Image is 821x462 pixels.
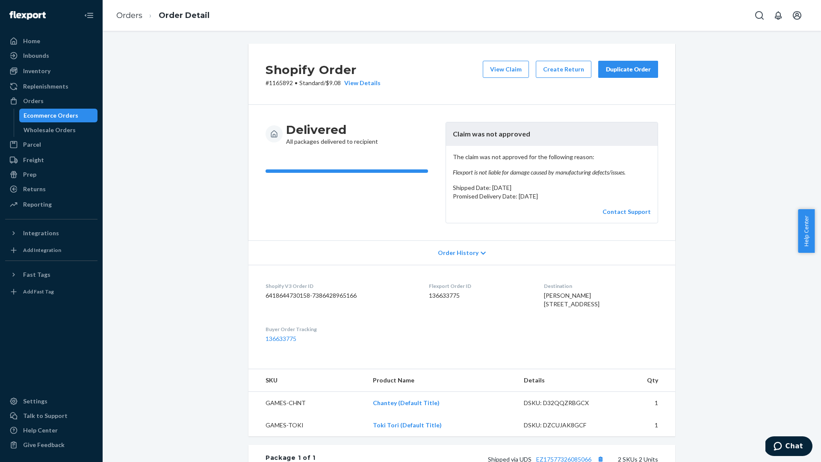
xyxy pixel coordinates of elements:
[602,208,651,215] a: Contact Support
[524,399,604,407] div: DSKU: D32QQZRBGCX
[23,441,65,449] div: Give Feedback
[5,226,97,240] button: Integrations
[524,421,604,429] div: DSKU: DZCUJAK8GCF
[23,51,49,60] div: Inbounds
[798,209,815,253] button: Help Center
[517,369,611,392] th: Details
[159,11,210,20] a: Order Detail
[248,414,366,436] td: GAMES-TOKI
[765,436,812,458] iframe: Opens a widget where you can chat to one of our agents
[24,126,76,134] div: Wholesale Orders
[789,7,806,24] button: Open account menu
[109,3,216,28] ol: breadcrumbs
[23,97,44,105] div: Orders
[5,153,97,167] a: Freight
[23,170,36,179] div: Prep
[770,7,787,24] button: Open notifications
[5,94,97,108] a: Orders
[266,79,381,87] p: # 1165892 / $9.08
[5,182,97,196] a: Returns
[5,49,97,62] a: Inbounds
[483,61,529,78] button: View Claim
[611,414,675,436] td: 1
[373,421,442,429] a: Toki Tori (Default Title)
[5,285,97,299] a: Add Fast Tag
[5,168,97,181] a: Prep
[23,229,59,237] div: Integrations
[19,109,98,122] a: Ecommerce Orders
[341,79,381,87] button: View Details
[5,80,97,93] a: Replenishments
[5,138,97,151] a: Parcel
[23,185,46,193] div: Returns
[23,140,41,149] div: Parcel
[366,369,517,392] th: Product Name
[116,11,142,20] a: Orders
[611,392,675,415] td: 1
[266,335,296,342] a: 136633775
[453,184,651,192] p: Shipped Date: [DATE]
[438,249,478,257] span: Order History
[5,438,97,452] button: Give Feedback
[266,291,415,300] dd: 6418644730158-7386428965166
[23,37,40,45] div: Home
[9,11,46,20] img: Flexport logo
[24,111,78,120] div: Ecommerce Orders
[23,246,61,254] div: Add Integration
[248,392,366,415] td: GAMES-CHNT
[23,156,44,164] div: Freight
[5,268,97,281] button: Fast Tags
[23,397,47,406] div: Settings
[23,412,68,420] div: Talk to Support
[536,61,591,78] button: Create Return
[5,394,97,408] a: Settings
[19,123,98,137] a: Wholesale Orders
[5,409,97,423] button: Talk to Support
[453,153,651,177] p: The claim was not approved for the following reason:
[80,7,97,24] button: Close Navigation
[5,198,97,211] a: Reporting
[5,64,97,78] a: Inventory
[544,292,600,308] span: [PERSON_NAME] [STREET_ADDRESS]
[23,67,50,75] div: Inventory
[446,122,658,146] header: Claim was not approved
[453,168,651,177] em: Flexport is not liable for damage caused by manufacturing defects/issues.
[23,426,58,435] div: Help Center
[429,282,530,290] dt: Flexport Order ID
[5,423,97,437] a: Help Center
[544,282,658,290] dt: Destination
[611,369,675,392] th: Qty
[453,192,651,201] p: Promised Delivery Date: [DATE]
[23,200,52,209] div: Reporting
[266,61,381,79] h2: Shopify Order
[605,65,651,74] div: Duplicate Order
[429,291,530,300] dd: 136633775
[5,34,97,48] a: Home
[286,122,378,137] h3: Delivered
[23,82,68,91] div: Replenishments
[248,369,366,392] th: SKU
[23,288,54,295] div: Add Fast Tag
[286,122,378,146] div: All packages delivered to recipient
[598,61,658,78] button: Duplicate Order
[751,7,768,24] button: Open Search Box
[373,399,440,406] a: Chantey (Default Title)
[266,326,415,333] dt: Buyer Order Tracking
[5,243,97,257] a: Add Integration
[266,282,415,290] dt: Shopify V3 Order ID
[299,79,324,86] span: Standard
[23,270,50,279] div: Fast Tags
[295,79,298,86] span: •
